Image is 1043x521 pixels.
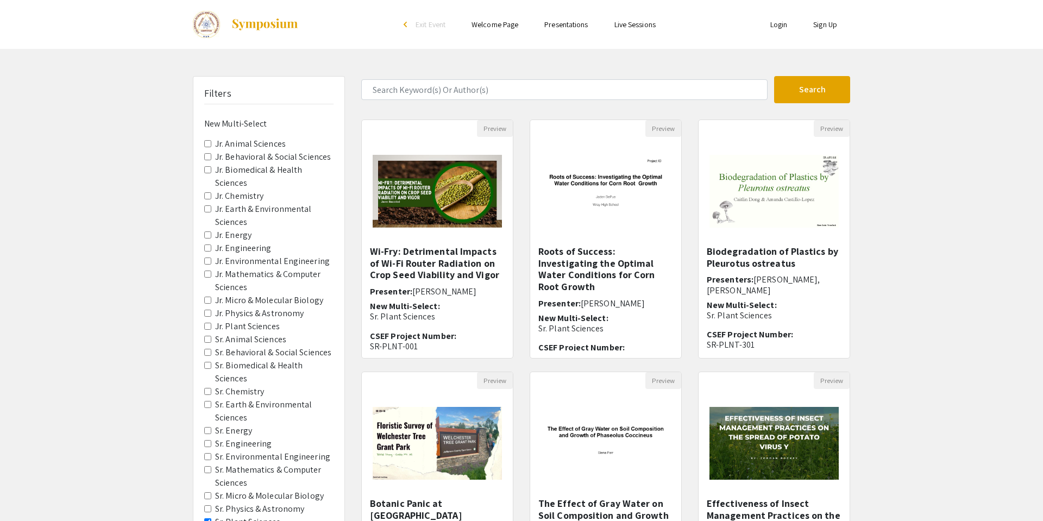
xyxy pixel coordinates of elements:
[538,323,673,334] p: Sr. Plant Sciences
[770,20,788,29] a: Login
[361,79,768,100] input: Search Keyword(s) Or Author(s)
[193,11,299,38] a: The 2024 Colorado Science & Engineering Fair
[370,246,505,281] h5: Wi-Fry: Detrimental Impacts of Wi-Fi Router Radiation on Crop Seed Viability and Vigor
[215,137,286,150] label: Jr. Animal Sciences
[362,396,513,491] img: <p>Botanic Panic at Welchester Tree Grant Park</p>
[215,359,334,385] label: Sr. Biomedical & Health Sciences
[8,472,46,513] iframe: Chat
[204,118,334,129] h6: New Multi-Select
[370,286,505,297] h6: Presenter:
[707,299,777,311] span: New Multi-Select:
[370,311,505,322] p: Sr. Plant Sciences
[813,20,837,29] a: Sign Up
[538,342,625,353] span: CSEF Project Number:
[215,242,272,255] label: Jr. Engineering
[412,286,476,297] span: [PERSON_NAME]
[538,298,673,309] h6: Presenter:
[215,203,334,229] label: Jr. Earth & Environmental Sciences
[370,341,505,351] p: SR-PLNT-001
[215,229,252,242] label: Jr. Energy
[707,310,841,321] p: Sr. Plant Sciences
[699,144,850,238] img: <p>Biodegradation of Plastics by Pleurotus ostreatus</p>
[538,246,673,292] h5: Roots of Success: Investigating the Optimal Water Conditions for Corn Root Growth
[370,498,505,521] h5: Botanic Panic at [GEOGRAPHIC_DATA]
[614,20,656,29] a: Live Sessions
[215,346,331,359] label: Sr. Behavioral & Social Sciences
[215,398,334,424] label: Sr. Earth & Environmental Sciences
[204,87,231,99] h5: Filters
[361,120,513,359] div: Open Presentation <p class="ql-align-center"><strong>Wi-Fry: Detrimental Impacts of Wi-Fi Router ...
[231,18,299,31] img: Symposium by ForagerOne
[362,144,513,238] img: <p class="ql-align-center"><strong>Wi-Fry: Detrimental Impacts of Wi-Fi Router Radiation on Crop ...
[699,396,850,491] img: <p>Effectiveness of Insect Management Practices on the Spread of Potato Virus Y</p>
[215,164,334,190] label: Jr. Biomedical & Health Sciences
[215,463,334,489] label: Sr. Mathematics & Computer Sciences
[215,437,272,450] label: Sr. Engineering
[215,489,324,503] label: Sr. Micro & Molecular Biology
[707,246,841,269] h5: Biodegradation of Plastics by Pleurotus ostreatus
[215,150,331,164] label: Jr. Behavioral & Social Sciences
[645,120,681,137] button: Preview
[707,274,841,295] h6: Presenters:
[581,298,645,309] span: [PERSON_NAME]
[530,144,681,238] img: <p>Roots of Success: Investigating the Optimal Water Conditions for Corn Root Growth</p>
[707,340,841,350] p: SR-PLNT-301
[774,76,850,103] button: Search
[530,120,682,359] div: Open Presentation <p>Roots of Success: Investigating the Optimal Water Conditions for Corn Root G...
[544,20,588,29] a: Presentations
[215,255,330,268] label: Jr. Environmental Engineering
[215,450,330,463] label: Sr. Environmental Engineering
[404,21,410,28] div: arrow_back_ios
[370,330,456,342] span: CSEF Project Number:
[215,268,334,294] label: Jr. Mathematics & Computer Sciences
[645,372,681,389] button: Preview
[707,329,793,340] span: CSEF Project Number:
[707,274,820,296] span: [PERSON_NAME], [PERSON_NAME]
[215,424,252,437] label: Sr. Energy
[416,20,445,29] span: Exit Event
[530,396,681,491] img: <p>The Effect of Gray Water on Soil Composition and Growth of Phaseolus Coccineus&nbsp;</p><p><br...
[370,300,440,312] span: New Multi-Select:
[477,120,513,137] button: Preview
[538,312,608,324] span: New Multi-Select:
[215,294,323,307] label: Jr. Micro & Molecular Biology
[215,307,304,320] label: Jr. Physics & Astronomy
[814,372,850,389] button: Preview
[698,120,850,359] div: Open Presentation <p>Biodegradation of Plastics by Pleurotus ostreatus</p>
[215,190,263,203] label: Jr. Chemistry
[215,385,264,398] label: Sr. Chemistry
[215,503,304,516] label: Sr. Physics & Astronomy
[215,333,286,346] label: Sr. Animal Sciences
[215,320,280,333] label: Jr. Plant Sciences
[193,11,220,38] img: The 2024 Colorado Science & Engineering Fair
[814,120,850,137] button: Preview
[477,372,513,389] button: Preview
[472,20,518,29] a: Welcome Page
